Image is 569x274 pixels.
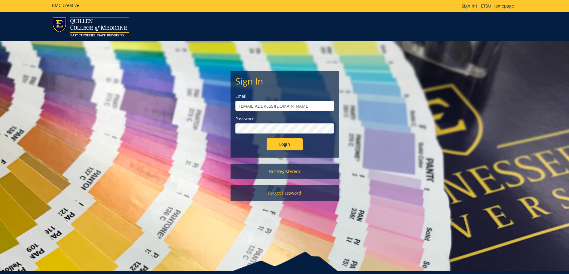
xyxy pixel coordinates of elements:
label: Password [235,116,334,122]
a: Sign In [462,3,476,9]
img: ETSU logo [52,17,129,36]
h2: Sign In [235,76,334,86]
input: Login [267,138,303,150]
a: ETSU Homepage [478,3,517,9]
a: Forgot Password [231,185,339,201]
a: Not Registered? [231,164,339,179]
label: Email [235,93,334,99]
p: | [462,3,517,9]
h5: BMC Creative [52,3,79,8]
